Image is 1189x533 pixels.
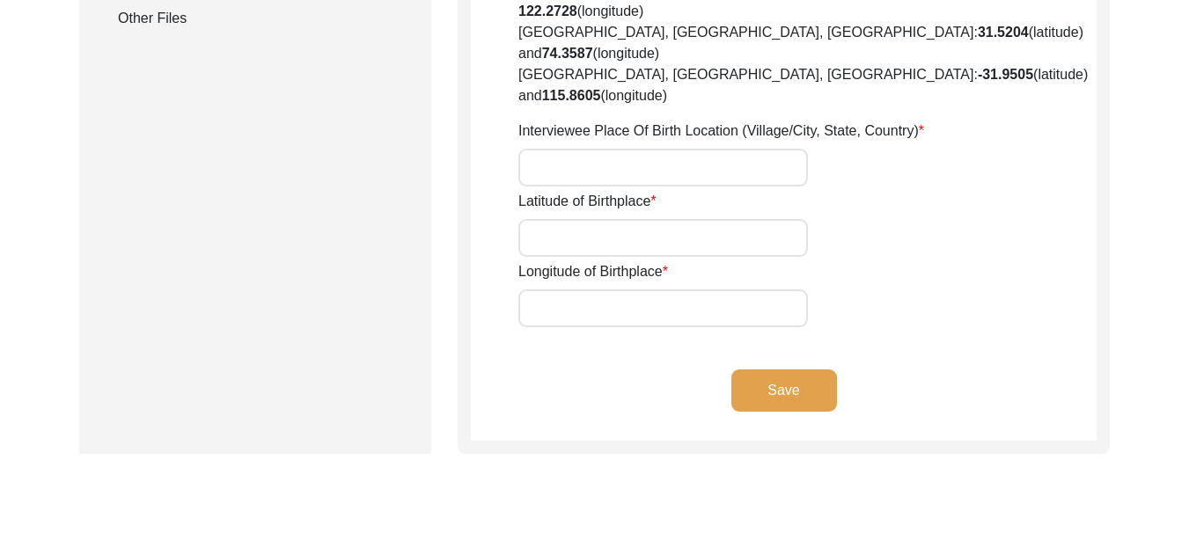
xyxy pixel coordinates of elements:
button: Save [731,369,837,412]
label: Interviewee Place Of Birth Location (Village/City, State, Country) [518,120,924,142]
b: 31.5204 [978,25,1029,40]
b: 115.8605 [542,88,601,103]
b: -31.9505 [978,67,1033,82]
b: 74.3587 [542,46,593,61]
label: Latitude of Birthplace [518,191,657,212]
div: Other Files [118,8,410,29]
label: Longitude of Birthplace [518,261,668,282]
